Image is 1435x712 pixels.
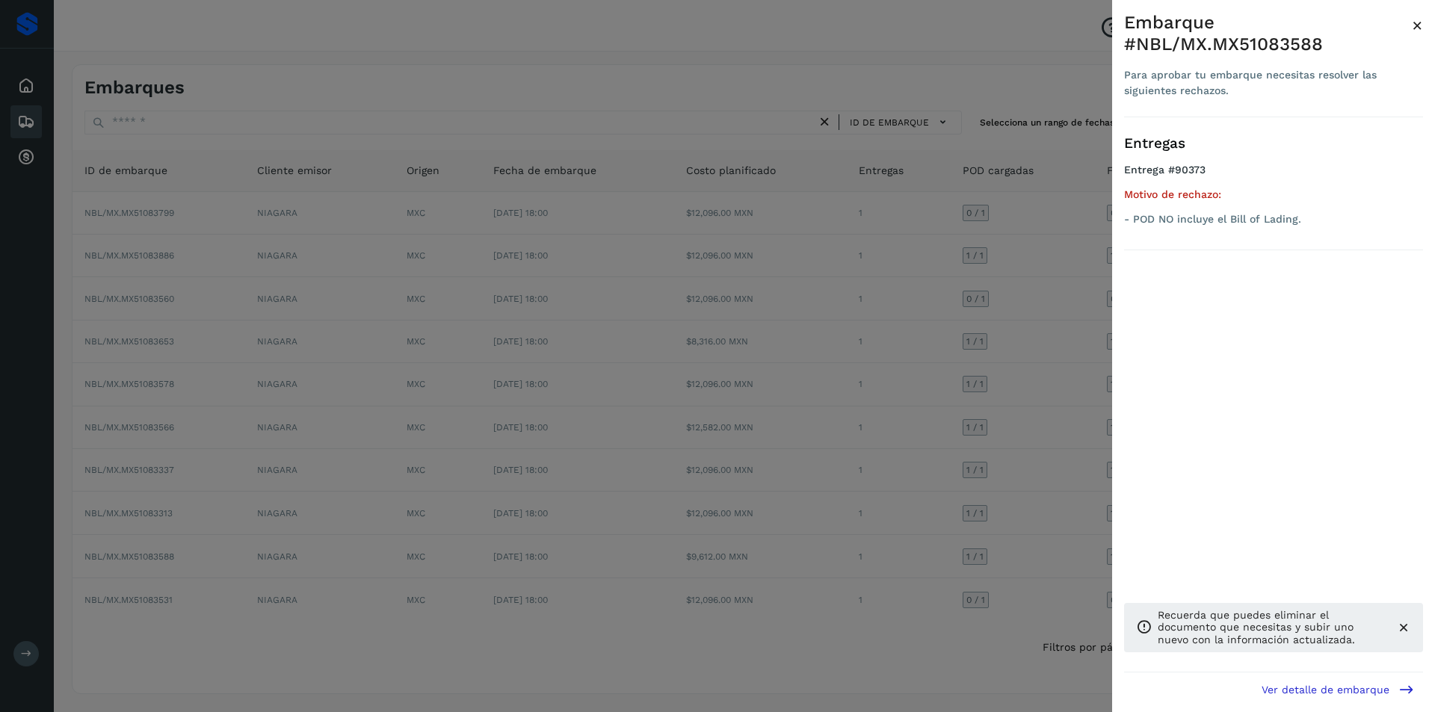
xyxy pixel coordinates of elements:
[1412,12,1423,39] button: Close
[1158,609,1384,646] p: Recuerda que puedes eliminar el documento que necesitas y subir uno nuevo con la información actu...
[1412,15,1423,36] span: ×
[1124,188,1423,201] h5: Motivo de rechazo:
[1124,213,1423,226] p: - POD NO incluye el Bill of Lading.
[1124,135,1423,152] h3: Entregas
[1124,12,1412,55] div: Embarque #NBL/MX.MX51083588
[1262,684,1389,695] span: Ver detalle de embarque
[1253,672,1423,706] button: Ver detalle de embarque
[1124,67,1412,99] div: Para aprobar tu embarque necesitas resolver las siguientes rechazos.
[1124,164,1423,188] h4: Entrega #90373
